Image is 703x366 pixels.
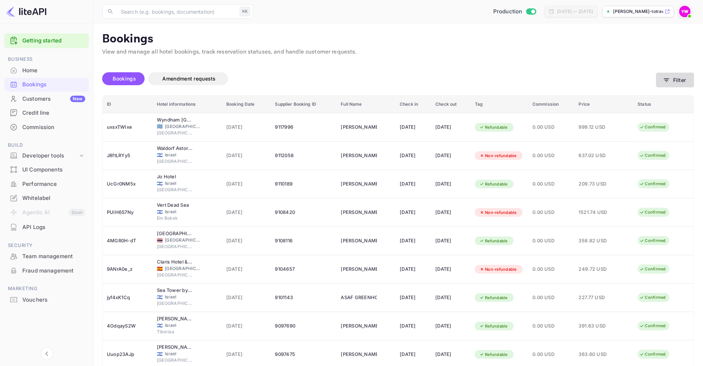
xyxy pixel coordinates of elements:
div: OSHER ASRAF [341,235,377,247]
span: Marketing [4,285,89,293]
span: Amendment requests [163,76,216,82]
a: Home [4,64,89,77]
span: Israel [165,180,201,187]
th: Status [634,96,694,113]
span: 1521.74 USD [579,209,615,216]
div: Credit line [22,109,85,117]
div: ORA MEDINA [341,207,377,218]
span: [GEOGRAPHIC_DATA] [157,187,193,193]
span: Israel [157,153,163,157]
span: [DATE] [226,294,266,302]
span: Israel [165,152,201,158]
th: ID [103,96,153,113]
div: Jo Hotel [157,173,193,180]
span: 358.82 USD [579,237,615,245]
div: Vouchers [4,293,89,307]
div: 4MGR0H-dT [107,235,148,247]
div: UcGr0NM5x [107,178,148,190]
span: Israel [157,210,163,214]
span: 0.00 USD [532,152,570,160]
span: Israel [165,322,201,329]
th: Commission [528,96,575,113]
div: Confirmed [635,179,671,188]
span: [DATE] [226,265,266,273]
span: Israel [157,323,163,328]
div: Confirmed [635,321,671,330]
span: [GEOGRAPHIC_DATA] [157,272,193,278]
div: [DATE] [436,349,467,360]
span: [GEOGRAPHIC_DATA] [165,265,201,272]
div: Confirmed [635,236,671,245]
span: [DATE] [226,351,266,358]
div: ⌘K [240,7,250,16]
div: Customers [22,95,85,103]
div: Non-refundable [475,208,521,217]
div: Dan Boutique Jerusalem [157,344,193,351]
a: Commission [4,120,89,134]
div: J8ftLRYy5 [107,150,148,161]
span: 0.00 USD [532,209,570,216]
div: Whitelabel [22,194,85,202]
span: 0.00 USD [532,322,570,330]
div: 9ANrA0e_z [107,264,148,275]
span: 0.00 USD [532,294,570,302]
span: Spain [157,266,163,271]
th: Supplier Booking ID [271,96,337,113]
div: 9097690 [275,320,332,332]
div: [DATE] [436,150,467,161]
span: 0.00 USD [532,351,570,358]
span: 209.73 USD [579,180,615,188]
div: Confirmed [635,123,671,132]
div: [DATE] [400,178,427,190]
div: Performance [22,180,85,188]
img: LiteAPI logo [6,6,46,17]
div: Switch to Sandbox mode [490,8,539,16]
span: Greece [157,124,163,129]
div: account-settings tabs [102,72,656,85]
div: 9117996 [275,122,332,133]
div: [DATE] [400,207,427,218]
span: [DATE] [226,152,266,160]
span: Security [4,242,89,250]
span: 637.02 USD [579,152,615,160]
div: Home [22,67,85,75]
div: MICHEL SWISA [341,150,377,161]
div: [DATE] [400,349,427,360]
div: [DATE] [400,150,427,161]
div: Refundable [475,237,512,246]
div: [DATE] [436,178,467,190]
a: UI Components [4,163,89,176]
span: 249.72 USD [579,265,615,273]
div: 9097475 [275,349,332,360]
span: Tiberias [157,329,193,335]
div: UI Components [22,166,85,174]
div: [DATE] [436,292,467,303]
span: Thailand [157,238,163,243]
span: [GEOGRAPHIC_DATA] [157,357,193,363]
div: Developer tools [4,150,89,162]
span: 0.00 USD [532,237,570,245]
div: 9104657 [275,264,332,275]
div: Wyndham Grand Athens [157,116,193,124]
div: 9108420 [275,207,332,218]
div: Fraud management [4,264,89,278]
div: UI Components [4,163,89,177]
div: [DATE] [436,122,467,133]
div: Fraud management [22,267,85,275]
div: API Logs [4,220,89,234]
div: Bookings [22,81,85,89]
div: [DATE] [436,235,467,247]
th: Check out [431,96,471,113]
a: Whitelabel [4,191,89,205]
a: Fraud management [4,264,89,277]
div: [DATE] [400,264,427,275]
div: [DATE] [400,235,427,247]
div: Claris Hotel & Spa GL, a Small Luxury Hotels of the World [157,259,193,266]
div: AMALIA ALMOG [341,178,377,190]
div: Non-refundable [475,151,521,160]
div: [DATE] [400,122,427,133]
div: [DATE] [400,320,427,332]
div: Vouchers [22,296,85,304]
span: Bookings [113,76,136,82]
